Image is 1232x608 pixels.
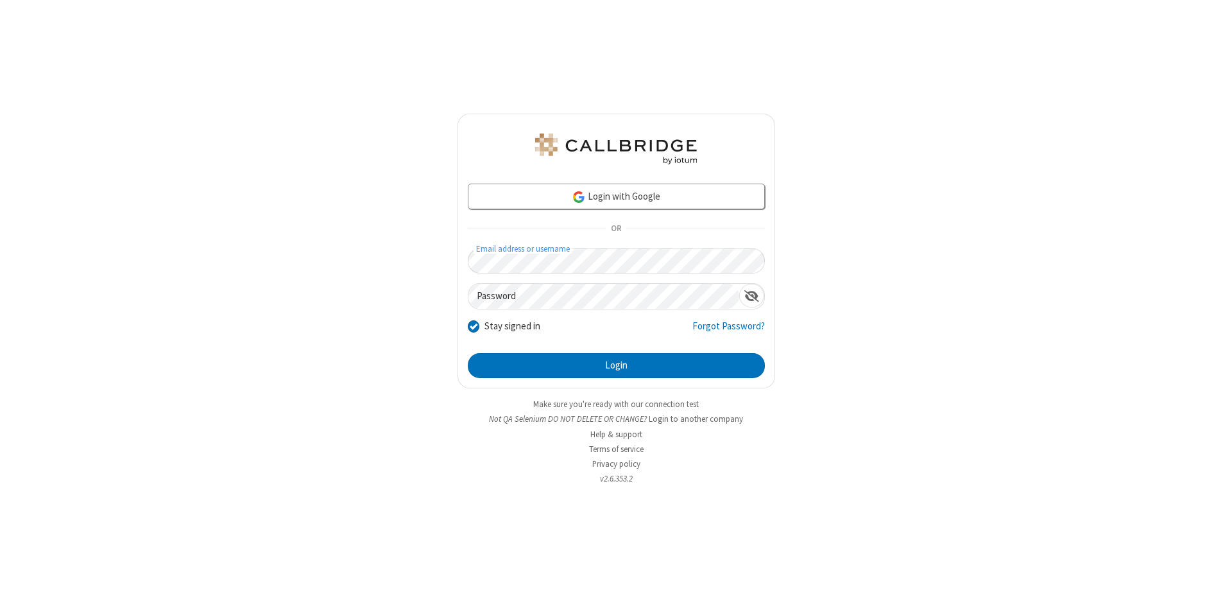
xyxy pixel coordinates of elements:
a: Forgot Password? [692,319,765,343]
input: Email address or username [468,248,765,274]
a: Privacy policy [592,458,640,469]
button: Login [468,353,765,379]
a: Terms of service [589,444,644,455]
li: Not QA Selenium DO NOT DELETE OR CHANGE? [458,413,775,425]
a: Login with Google [468,184,765,209]
span: OR [606,220,626,238]
a: Make sure you're ready with our connection test [533,399,699,410]
label: Stay signed in [484,319,540,334]
img: google-icon.png [572,190,586,204]
li: v2.6.353.2 [458,473,775,485]
a: Help & support [590,429,642,440]
iframe: Chat [1200,575,1222,599]
input: Password [468,284,739,309]
button: Login to another company [649,413,743,425]
div: Show password [739,284,764,308]
img: QA Selenium DO NOT DELETE OR CHANGE [533,134,699,164]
